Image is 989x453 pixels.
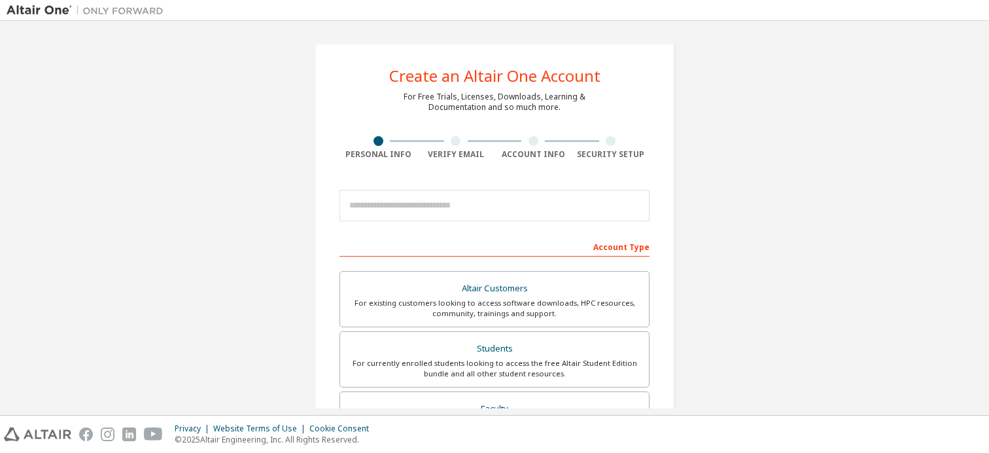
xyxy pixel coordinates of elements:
[4,427,71,441] img: altair_logo.svg
[494,149,572,160] div: Account Info
[348,400,641,418] div: Faculty
[348,340,641,358] div: Students
[309,424,377,434] div: Cookie Consent
[122,427,136,441] img: linkedin.svg
[348,298,641,319] div: For existing customers looking to access software downloads, HPC resources, community, trainings ...
[101,427,114,441] img: instagram.svg
[404,92,585,113] div: For Free Trials, Licenses, Downloads, Learning & Documentation and so much more.
[348,280,641,298] div: Altair Customers
[79,427,93,441] img: facebook.svg
[572,149,650,160] div: Security Setup
[144,427,163,441] img: youtube.svg
[339,149,417,160] div: Personal Info
[175,434,377,445] p: © 2025 Altair Engineering, Inc. All Rights Reserved.
[213,424,309,434] div: Website Terms of Use
[175,424,213,434] div: Privacy
[7,4,170,17] img: Altair One
[389,68,600,84] div: Create an Altair One Account
[417,149,495,160] div: Verify Email
[339,236,650,257] div: Account Type
[348,358,641,379] div: For currently enrolled students looking to access the free Altair Student Edition bundle and all ...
